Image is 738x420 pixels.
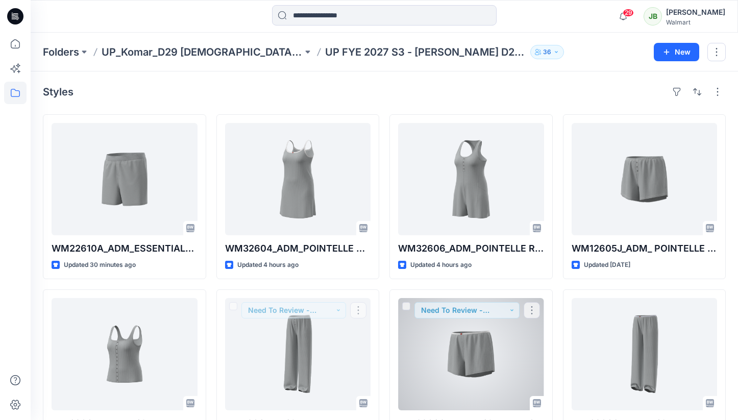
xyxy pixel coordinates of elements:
[666,18,725,26] div: Walmart
[398,241,544,256] p: WM32606_ADM_POINTELLE ROMPER
[43,45,79,59] a: Folders
[325,45,526,59] p: UP FYE 2027 S3 - [PERSON_NAME] D29 [DEMOGRAPHIC_DATA] Sleepwear
[530,45,564,59] button: 36
[398,298,544,410] a: WM32602_ADM_POINTELLE SHORT
[623,9,634,17] span: 29
[52,241,198,256] p: WM22610A_ADM_ESSENTIALS SHORT
[43,86,73,98] h4: Styles
[666,6,725,18] div: [PERSON_NAME]
[572,123,718,235] a: WM12605J_ADM_ POINTELLE SHORT
[572,241,718,256] p: WM12605J_ADM_ POINTELLE SHORT
[102,45,303,59] a: UP_Komar_D29 [DEMOGRAPHIC_DATA] Sleep
[225,241,371,256] p: WM32604_ADM_POINTELLE SHORT CHEMISE
[654,43,699,61] button: New
[410,260,472,270] p: Updated 4 hours ago
[237,260,299,270] p: Updated 4 hours ago
[572,298,718,410] a: WM32603_ADM_POINTELLE OPEN PANT
[225,123,371,235] a: WM32604_ADM_POINTELLE SHORT CHEMISE
[543,46,551,58] p: 36
[644,7,662,26] div: JB
[64,260,136,270] p: Updated 30 minutes ago
[225,298,371,410] a: WM12604J POINTELLE PANT-FAUX FLY & BUTTONS + PICOT
[584,260,630,270] p: Updated [DATE]
[52,298,198,410] a: WM32605_ADM_POINTELLE TANK
[398,123,544,235] a: WM32606_ADM_POINTELLE ROMPER
[52,123,198,235] a: WM22610A_ADM_ESSENTIALS SHORT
